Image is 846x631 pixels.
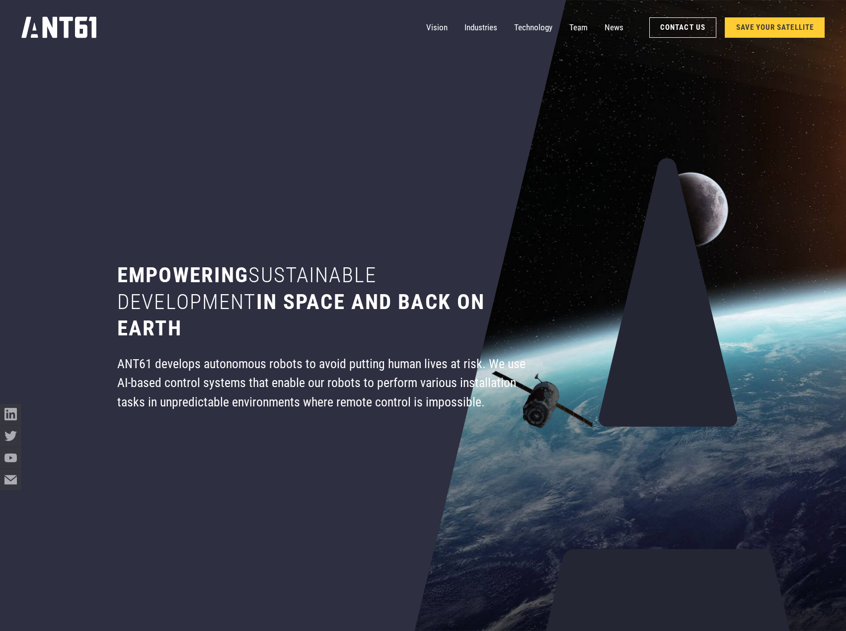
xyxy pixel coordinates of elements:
[117,262,527,341] h1: Empowering in space and back on earth
[514,17,552,38] a: Technology
[605,17,623,38] a: News
[117,354,527,411] div: ANT61 develops autonomous robots to avoid putting human lives at risk. We use AI-based control sy...
[464,17,497,38] a: Industries
[569,17,588,38] a: Team
[117,262,377,314] span: sustainable development
[725,17,825,38] a: SAVE YOUR SATELLITE
[21,13,97,42] a: home
[649,17,716,38] a: Contact Us
[426,17,448,38] a: Vision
